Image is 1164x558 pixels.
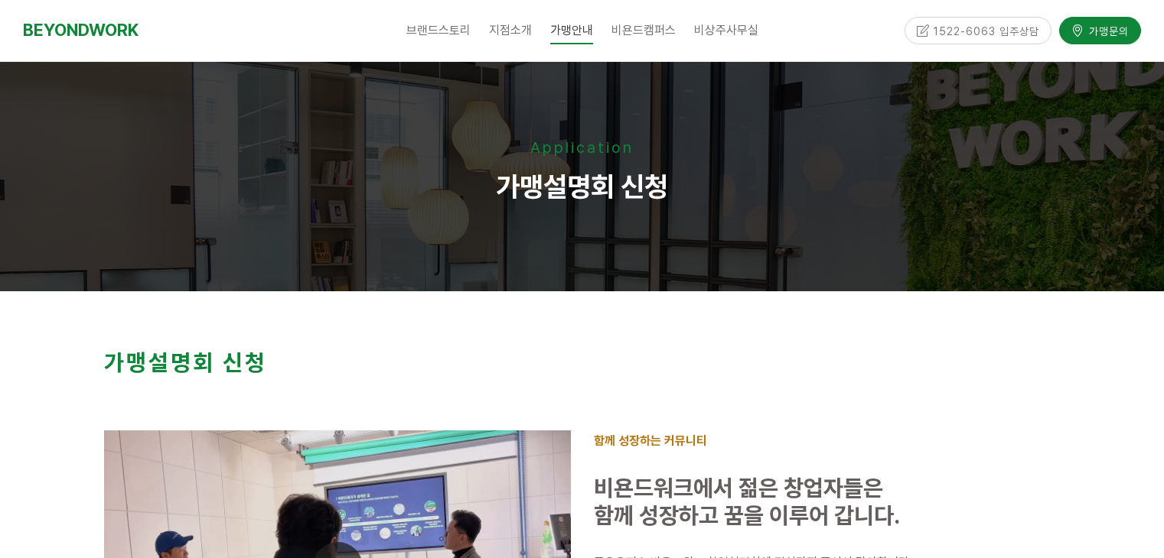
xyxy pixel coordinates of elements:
a: 비상주사무실 [685,11,768,50]
span: 비상주사무실 [694,23,758,37]
a: 가맹문의 [1059,17,1141,44]
strong: 가맹설명회 신청 [496,170,668,203]
a: 브랜드스토리 [397,11,480,50]
span: 함께 성장하고 꿈을 이루어 갑니다. [594,501,900,529]
span: 가맹문의 [1084,23,1129,38]
span: Application [530,138,634,157]
strong: 가맹설명회 신청 [104,349,267,376]
a: 가맹안내 [541,11,602,50]
span: 비욘드워크에서 젊은 창업자들은 [594,474,883,501]
span: 브랜드스토리 [406,23,471,37]
strong: 함께 성장하는 커뮤니티 [594,433,707,448]
span: 지점소개 [489,23,532,37]
a: BEYONDWORK [23,16,139,44]
span: 비욘드캠퍼스 [611,23,676,37]
span: 가맹안내 [550,16,593,44]
a: 비욘드캠퍼스 [602,11,685,50]
a: 지점소개 [480,11,541,50]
